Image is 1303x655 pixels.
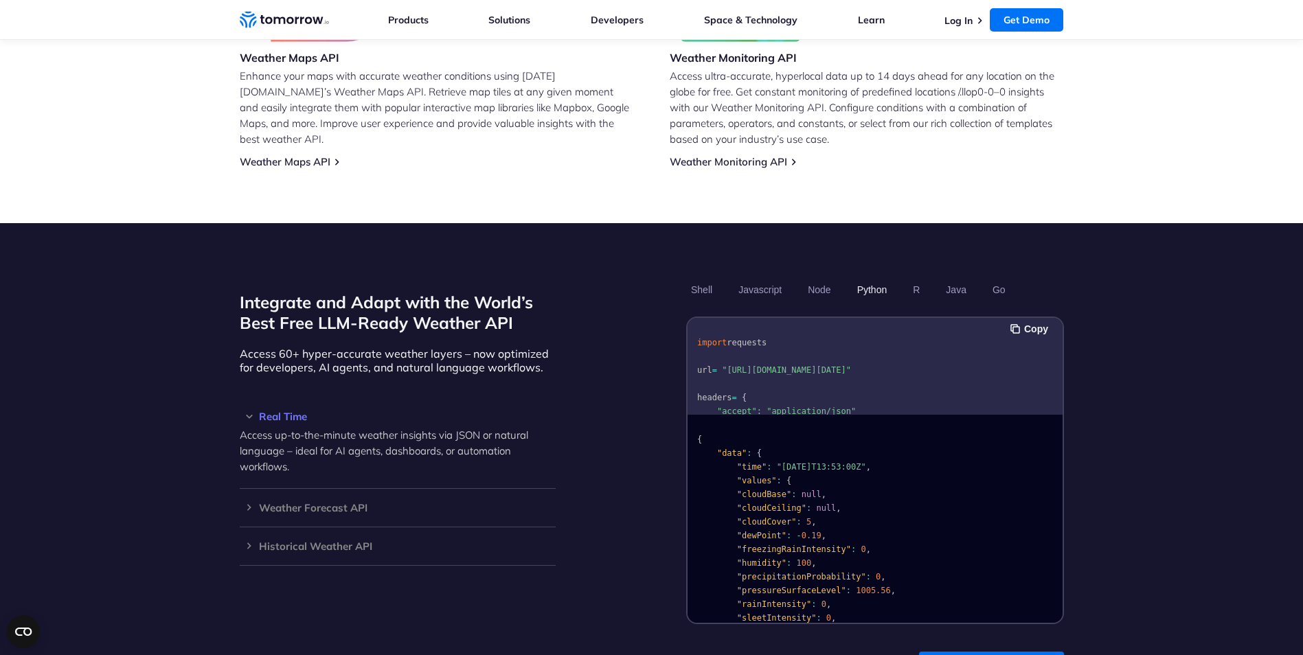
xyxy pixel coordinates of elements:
[736,586,846,595] span: "pressureSurfaceLevel"
[796,517,801,527] span: :
[836,503,841,513] span: ,
[240,50,389,65] h3: Weather Maps API
[736,517,796,527] span: "cloudCover"
[736,490,791,499] span: "cloudBase"
[821,531,826,540] span: ,
[796,558,811,568] span: 100
[704,14,797,26] a: Space & Technology
[670,68,1064,147] p: Access ultra-accurate, hyperlocal data up to 14 days ahead for any location on the globe for free...
[852,278,892,301] button: Python
[722,365,851,375] span: "[URL][DOMAIN_NAME][DATE]"
[861,544,865,554] span: 0
[826,599,830,609] span: ,
[831,613,836,623] span: ,
[801,490,821,499] span: null
[941,278,971,301] button: Java
[670,50,802,65] h3: Weather Monitoring API
[686,278,717,301] button: Shell
[716,406,756,416] span: "accept"
[796,531,801,540] span: -
[736,613,816,623] span: "sleetIntensity"
[716,448,746,458] span: "data"
[727,338,767,347] span: requests
[240,292,556,333] h2: Integrate and Adapt with the World’s Best Free LLM-Ready Weather API
[811,558,816,568] span: ,
[944,14,973,27] a: Log In
[712,365,716,375] span: =
[908,278,925,301] button: R
[881,572,885,582] span: ,
[850,544,855,554] span: :
[734,278,786,301] button: Javascript
[732,393,736,402] span: =
[767,462,771,472] span: :
[736,503,806,513] span: "cloudCeiling"
[697,338,727,347] span: import
[806,517,811,527] span: 5
[756,448,761,458] span: {
[811,599,816,609] span: :
[240,68,634,147] p: Enhance your maps with accurate weather conditions using [DATE][DOMAIN_NAME]’s Weather Maps API. ...
[697,435,702,444] span: {
[786,476,791,485] span: {
[856,586,891,595] span: 1005.56
[697,393,732,402] span: headers
[826,613,830,623] span: 0
[791,490,796,499] span: :
[811,517,816,527] span: ,
[240,155,330,168] a: Weather Maps API
[1010,321,1052,336] button: Copy
[697,365,712,375] span: url
[821,490,826,499] span: ,
[591,14,644,26] a: Developers
[240,427,556,474] p: Access up-to-the-minute weather insights via JSON or natural language – ideal for AI agents, dash...
[890,586,895,595] span: ,
[240,503,556,513] h3: Weather Forecast API
[488,14,530,26] a: Solutions
[816,613,821,623] span: :
[990,8,1063,32] a: Get Demo
[736,572,865,582] span: "precipitationProbability"
[736,476,776,485] span: "values"
[742,393,747,402] span: {
[816,503,836,513] span: null
[865,462,870,472] span: ,
[736,599,811,609] span: "rainIntensity"
[736,462,766,472] span: "time"
[858,14,885,26] a: Learn
[801,531,821,540] span: 0.19
[388,14,429,26] a: Products
[821,599,826,609] span: 0
[987,278,1010,301] button: Go
[670,155,787,168] a: Weather Monitoring API
[776,462,865,472] span: "[DATE]T13:53:00Z"
[240,541,556,551] h3: Historical Weather API
[786,558,791,568] span: :
[756,406,761,416] span: :
[806,503,811,513] span: :
[803,278,835,301] button: Node
[846,586,850,595] span: :
[876,572,881,582] span: 0
[240,347,556,374] p: Access 60+ hyper-accurate weather layers – now optimized for developers, AI agents, and natural l...
[865,572,870,582] span: :
[7,615,40,648] button: Open CMP widget
[240,10,329,30] a: Home link
[767,406,856,416] span: "application/json"
[786,531,791,540] span: :
[865,544,870,554] span: ,
[747,448,751,458] span: :
[776,476,781,485] span: :
[736,558,786,568] span: "humidity"
[240,411,556,422] h3: Real Time
[736,531,786,540] span: "dewPoint"
[736,544,850,554] span: "freezingRainIntensity"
